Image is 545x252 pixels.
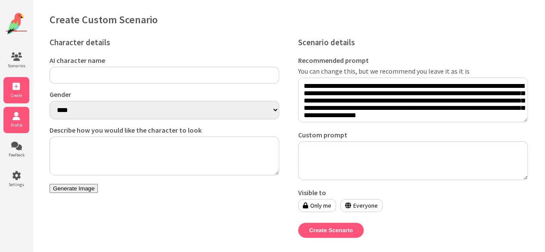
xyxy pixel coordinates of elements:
span: Feedback [3,152,29,158]
button: Generate Image [50,184,98,193]
label: Visible to [298,188,528,197]
label: Recommended prompt [298,56,528,65]
span: Settings [3,182,29,187]
label: AI character name [50,56,279,65]
h1: Create Custom Scenario [50,13,528,26]
label: Describe how you would like the character to look [50,126,279,134]
img: Website Logo [6,13,27,34]
label: Everyone [340,199,383,212]
span: Profile [3,122,29,128]
button: Create Scenario [298,223,364,238]
span: Create [3,93,29,98]
h3: Character details [50,37,279,47]
label: You can change this, but we recommend you leave it as it is [298,67,528,75]
label: Only me [298,199,336,212]
label: Gender [50,90,279,99]
span: Scenarios [3,63,29,68]
label: Custom prompt [298,131,528,139]
h3: Scenario details [298,37,528,47]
